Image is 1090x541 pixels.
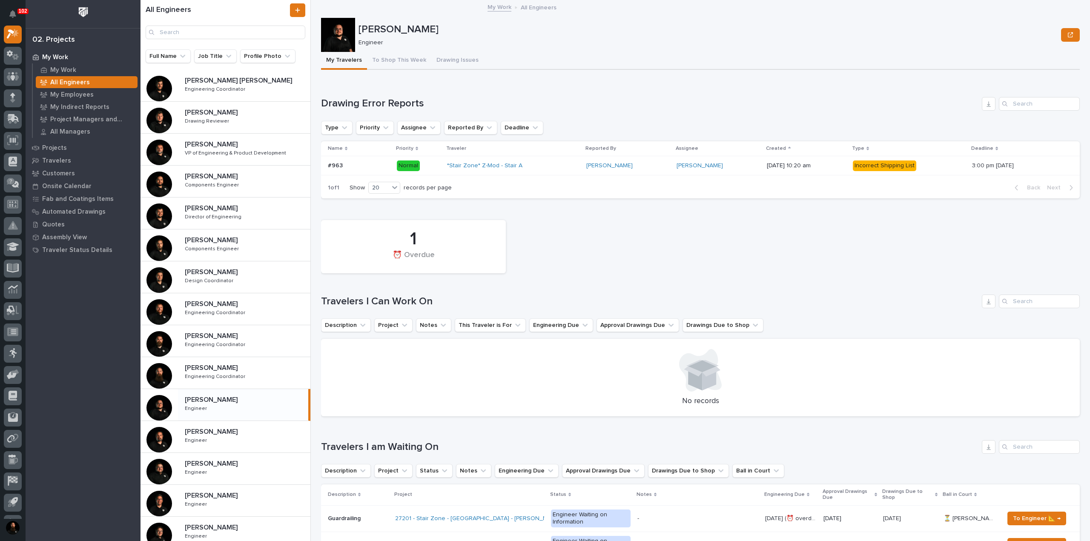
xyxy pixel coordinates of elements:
[11,10,22,24] div: Notifications102
[42,221,65,229] p: Quotes
[185,149,288,156] p: VP of Engineering & Product Development
[597,318,679,332] button: Approval Drawings Due
[637,515,639,522] div: -
[447,162,522,169] a: *Stair Zone* Z-Mod - Stair A
[999,97,1080,111] input: Search
[853,160,916,171] div: Incorrect Shipping List
[431,52,484,70] button: Drawing Issues
[766,144,786,153] p: Created
[374,464,413,478] button: Project
[456,464,491,478] button: Notes
[185,244,241,252] p: Components Engineer
[185,75,294,85] p: [PERSON_NAME] [PERSON_NAME]
[397,121,441,135] button: Assignee
[1022,184,1040,192] span: Back
[676,144,698,153] p: Assignee
[26,231,141,243] a: Assembly View
[823,487,872,503] p: Approval Drawings Due
[185,500,209,507] p: Engineer
[321,156,1080,175] tr: #963#963 Normal*Stair Zone* Z-Mod - Stair A [PERSON_NAME] [PERSON_NAME] [DATE] 10:20 amIncorrect ...
[185,85,247,92] p: Engineering Coordinator
[999,295,1080,308] input: Search
[185,340,247,348] p: Engineering Coordinator
[185,404,209,412] p: Engineer
[732,464,784,478] button: Ball in Court
[141,134,310,166] a: [PERSON_NAME][PERSON_NAME] VP of Engineering & Product DevelopmentVP of Engineering & Product Dev...
[185,532,209,539] p: Engineer
[33,113,141,125] a: Project Managers and Engineers
[943,490,972,499] p: Ball in Court
[75,4,91,20] img: Workspace Logo
[328,160,344,169] p: #963
[141,325,310,357] a: [PERSON_NAME][PERSON_NAME] Engineering CoordinatorEngineering Coordinator
[26,51,141,63] a: My Work
[185,458,239,468] p: [PERSON_NAME]
[185,180,241,188] p: Components Engineer
[185,330,239,340] p: [PERSON_NAME]
[42,54,68,61] p: My Work
[185,171,239,180] p: [PERSON_NAME]
[395,515,577,522] a: 27201 - Stair Zone - [GEOGRAPHIC_DATA] - [PERSON_NAME] Shop
[26,218,141,231] a: Quotes
[495,464,559,478] button: Engineering Due
[19,8,27,14] p: 102
[141,229,310,261] a: [PERSON_NAME][PERSON_NAME] Components EngineerComponents Engineer
[50,103,109,111] p: My Indirect Reports
[446,144,466,153] p: Traveler
[562,464,645,478] button: Approval Drawings Due
[146,6,288,15] h1: All Engineers
[356,121,394,135] button: Priority
[765,513,818,522] p: [DATE] (⏰ overdue)
[521,2,556,11] p: All Engineers
[374,318,413,332] button: Project
[141,357,310,389] a: [PERSON_NAME][PERSON_NAME] Engineering CoordinatorEngineering Coordinator
[33,89,141,100] a: My Employees
[42,195,114,203] p: Fab and Coatings Items
[185,212,243,220] p: Director of Engineering
[33,101,141,113] a: My Indirect Reports
[321,177,346,198] p: 1 of 1
[146,49,191,63] button: Full Name
[444,121,497,135] button: Reported By
[677,162,723,169] a: [PERSON_NAME]
[26,205,141,218] a: Automated Drawings
[336,251,491,269] div: ⏰ Overdue
[26,180,141,192] a: Onsite Calendar
[26,192,141,205] a: Fab and Coatings Items
[146,26,305,39] div: Search
[50,116,134,123] p: Project Managers and Engineers
[404,184,452,192] p: records per page
[1008,184,1044,192] button: Back
[185,372,247,380] p: Engineering Coordinator
[321,318,371,332] button: Description
[42,183,92,190] p: Onsite Calendar
[50,79,90,86] p: All Engineers
[141,421,310,453] a: [PERSON_NAME][PERSON_NAME] EngineerEngineer
[367,52,431,70] button: To Shop This Week
[185,468,209,475] p: Engineer
[321,97,978,110] h1: Drawing Error Reports
[26,167,141,180] a: Customers
[42,234,87,241] p: Assembly View
[185,436,209,444] p: Engineer
[50,66,76,74] p: My Work
[999,440,1080,454] input: Search
[240,49,295,63] button: Profile Photo
[971,144,993,153] p: Deadline
[194,49,237,63] button: Job Title
[586,162,633,169] a: [PERSON_NAME]
[141,102,310,134] a: [PERSON_NAME][PERSON_NAME] Drawing ReviewerDrawing Reviewer
[331,397,1070,406] p: No records
[185,298,239,308] p: [PERSON_NAME]
[1047,184,1066,192] span: Next
[416,464,453,478] button: Status
[185,117,231,124] p: Drawing Reviewer
[141,485,310,517] a: [PERSON_NAME][PERSON_NAME] EngineerEngineer
[185,203,239,212] p: [PERSON_NAME]
[185,266,239,276] p: [PERSON_NAME]
[551,510,631,527] div: Engineer Waiting on Information
[648,464,729,478] button: Drawings Due to Shop
[42,144,67,152] p: Projects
